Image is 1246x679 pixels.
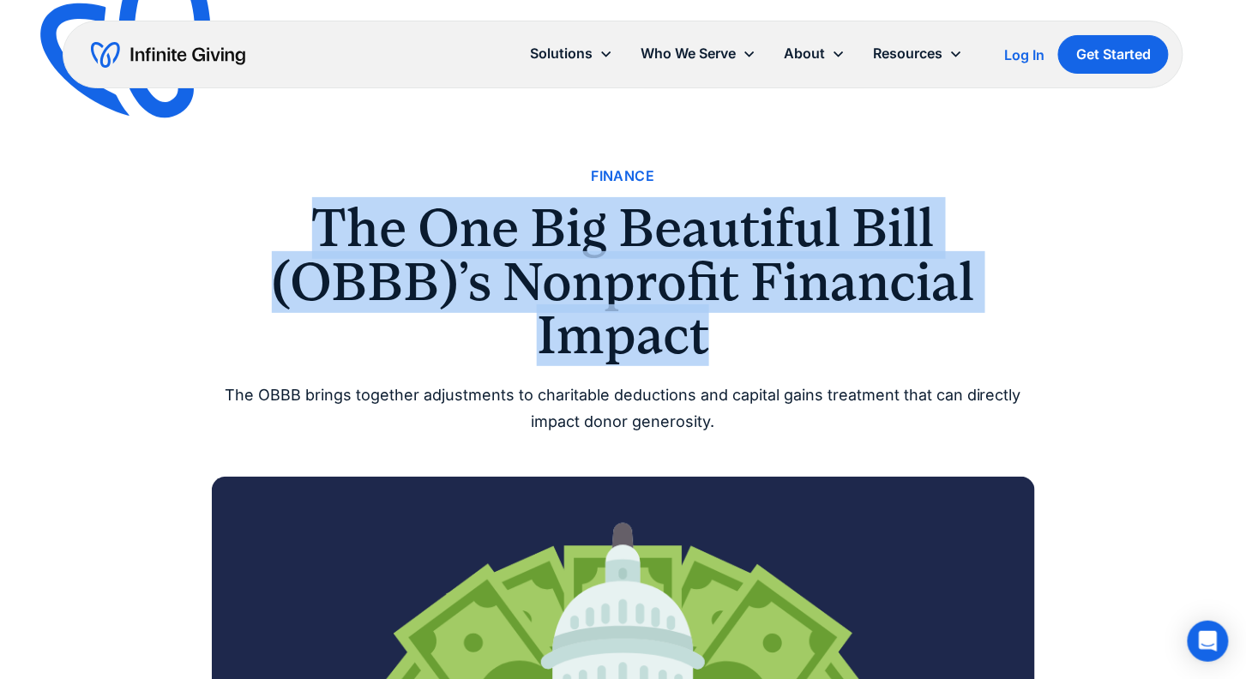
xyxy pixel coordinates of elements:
[212,201,1035,362] h1: The One Big Beautiful Bill (OBBB)’s Nonprofit Financial Impact
[859,35,977,72] div: Resources
[1004,48,1044,62] div: Log In
[530,42,593,65] div: Solutions
[212,382,1035,435] div: The OBBB brings together adjustments to charitable deductions and capital gains treatment that ca...
[91,41,245,69] a: home
[627,35,770,72] div: Who We Serve
[516,35,627,72] div: Solutions
[873,42,942,65] div: Resources
[770,35,859,72] div: About
[1188,621,1229,662] div: Open Intercom Messenger
[784,42,825,65] div: About
[592,165,655,188] a: Finance
[1004,45,1044,65] a: Log In
[1058,35,1169,74] a: Get Started
[641,42,736,65] div: Who We Serve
